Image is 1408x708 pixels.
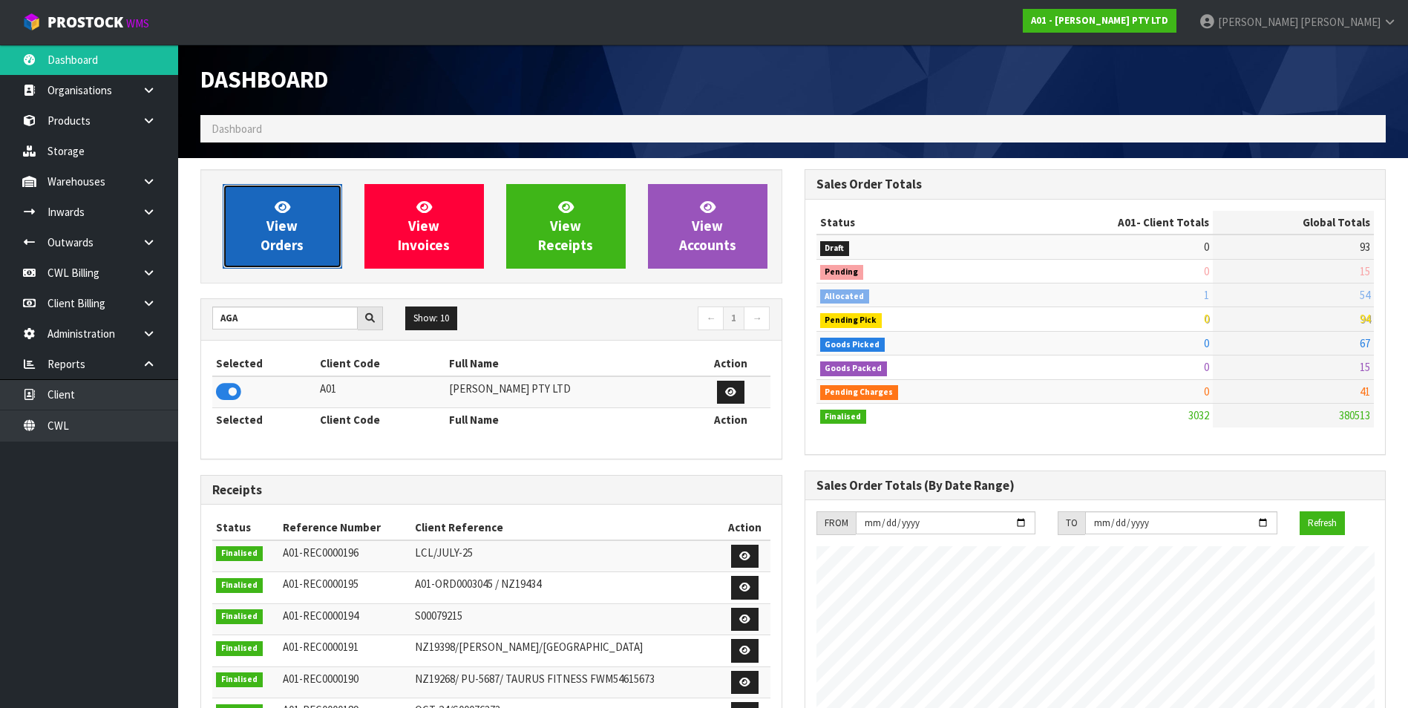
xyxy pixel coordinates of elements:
[1300,511,1345,535] button: Refresh
[316,352,445,376] th: Client Code
[506,184,626,269] a: ViewReceipts
[1360,384,1370,399] span: 41
[1001,211,1213,235] th: - Client Totals
[820,241,850,256] span: Draft
[1339,408,1370,422] span: 380513
[398,198,450,254] span: View Invoices
[816,177,1375,191] h3: Sales Order Totals
[820,289,870,304] span: Allocated
[1204,264,1209,278] span: 0
[216,578,263,593] span: Finalised
[698,307,724,330] a: ←
[212,516,279,540] th: Status
[692,408,770,432] th: Action
[415,672,655,686] span: NZ19268/ PU-5687/ TAURUS FITNESS FWM54615673
[283,640,358,654] span: A01-REC0000191
[212,408,316,432] th: Selected
[212,352,316,376] th: Selected
[212,122,262,136] span: Dashboard
[1360,360,1370,374] span: 15
[1204,360,1209,374] span: 0
[1360,264,1370,278] span: 15
[648,184,767,269] a: ViewAccounts
[411,516,719,540] th: Client Reference
[820,385,899,400] span: Pending Charges
[538,198,593,254] span: View Receipts
[1360,336,1370,350] span: 67
[283,545,358,560] span: A01-REC0000196
[415,577,541,591] span: A01-ORD0003045 / NZ19434
[279,516,410,540] th: Reference Number
[364,184,484,269] a: ViewInvoices
[1204,336,1209,350] span: 0
[816,211,1001,235] th: Status
[283,672,358,686] span: A01-REC0000190
[1204,312,1209,326] span: 0
[261,198,304,254] span: View Orders
[283,577,358,591] span: A01-REC0000195
[126,16,149,30] small: WMS
[820,313,883,328] span: Pending Pick
[723,307,744,330] a: 1
[316,408,445,432] th: Client Code
[1360,288,1370,302] span: 54
[1118,215,1136,229] span: A01
[719,516,770,540] th: Action
[283,609,358,623] span: A01-REC0000194
[415,545,473,560] span: LCL/JULY-25
[820,338,885,353] span: Goods Picked
[744,307,770,330] a: →
[1031,14,1168,27] strong: A01 - [PERSON_NAME] PTY LTD
[415,640,643,654] span: NZ19398/[PERSON_NAME]/[GEOGRAPHIC_DATA]
[820,265,864,280] span: Pending
[223,184,342,269] a: ViewOrders
[1188,408,1209,422] span: 3032
[216,609,263,624] span: Finalised
[816,511,856,535] div: FROM
[48,13,123,32] span: ProStock
[1204,288,1209,302] span: 1
[1204,384,1209,399] span: 0
[1058,511,1085,535] div: TO
[212,307,358,330] input: Search clients
[1300,15,1381,29] span: [PERSON_NAME]
[316,376,445,408] td: A01
[820,361,888,376] span: Goods Packed
[1360,240,1370,254] span: 93
[445,352,692,376] th: Full Name
[216,546,263,561] span: Finalised
[502,307,770,332] nav: Page navigation
[405,307,457,330] button: Show: 10
[200,65,328,94] span: Dashboard
[216,672,263,687] span: Finalised
[1204,240,1209,254] span: 0
[820,410,867,425] span: Finalised
[1218,15,1298,29] span: [PERSON_NAME]
[445,408,692,432] th: Full Name
[445,376,692,408] td: [PERSON_NAME] PTY LTD
[1023,9,1176,33] a: A01 - [PERSON_NAME] PTY LTD
[692,352,770,376] th: Action
[22,13,41,31] img: cube-alt.png
[679,198,736,254] span: View Accounts
[1360,312,1370,326] span: 94
[1213,211,1374,235] th: Global Totals
[216,641,263,656] span: Finalised
[415,609,462,623] span: S00079215
[212,483,770,497] h3: Receipts
[816,479,1375,493] h3: Sales Order Totals (By Date Range)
